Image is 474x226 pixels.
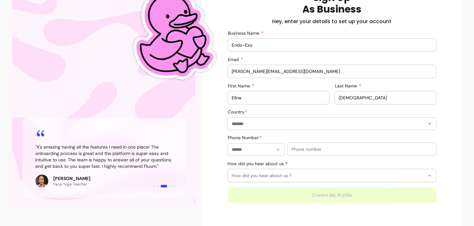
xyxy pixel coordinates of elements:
[291,146,432,152] input: Phone number
[232,172,425,179] span: How did you hear about us ?
[35,144,172,169] blockquote: " It's amazing having all the features I need in one place! The onboarding process is great and t...
[228,134,264,141] label: Phone Number
[35,175,48,187] img: Review avatar
[53,182,90,187] p: Face Yoga Teacher
[272,18,391,25] h2: Hey, enter your details to set up your account
[273,144,283,155] button: Show suggestions
[228,30,261,36] span: Business Name
[232,68,432,75] input: Email
[232,121,414,127] input: Country
[232,146,273,153] input: Phone Number
[232,95,325,101] input: First Name
[232,42,432,48] input: Business Name
[228,109,250,115] label: Country
[228,169,436,182] button: How did you hear about us ?
[339,95,432,101] input: Last Name
[228,57,240,62] span: Email
[53,175,90,182] p: [PERSON_NAME]
[335,83,358,89] span: Last Name
[228,83,251,89] span: First Name
[425,119,435,129] button: Show suggestions
[228,160,290,167] label: How did you hear about us ?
